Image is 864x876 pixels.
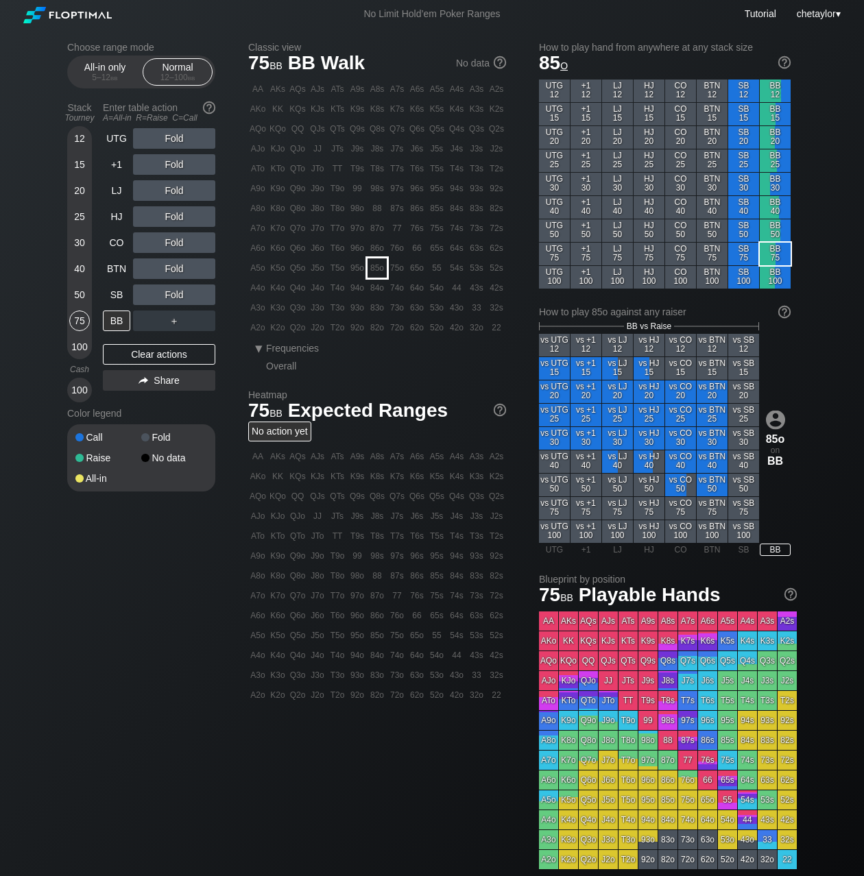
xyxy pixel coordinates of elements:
div: QTo [288,159,307,178]
div: K2s [487,99,506,119]
div: 96o [348,239,367,258]
div: CO 12 [665,80,696,102]
div: UTG 100 [539,266,570,289]
div: LJ [103,180,130,201]
div: +1 15 [571,103,601,125]
div: BTN 30 [697,173,728,195]
div: T6s [407,159,427,178]
div: JTo [308,159,327,178]
span: o [560,57,568,72]
div: LJ 75 [602,243,633,265]
div: K4s [447,99,466,119]
div: 12 – 100 [149,73,206,82]
div: Fold [133,284,215,305]
div: 83o [368,298,387,317]
div: 43s [467,278,486,297]
div: 75s [427,219,446,238]
div: J3o [308,298,327,317]
div: 53s [467,258,486,278]
div: K3o [268,298,287,317]
div: T3o [328,298,347,317]
div: LJ 40 [602,196,633,219]
div: BB 12 [760,80,791,102]
h2: How to play hand from anywhere at any stack size [539,42,791,53]
div: 62s [487,239,506,258]
div: 99 [348,179,367,198]
div: A4s [447,80,466,99]
div: JJ [308,139,327,158]
div: 86s [407,199,427,218]
div: J3s [467,139,486,158]
div: +1 25 [571,149,601,172]
div: ATs [328,80,347,99]
div: 66 [407,239,427,258]
div: BTN 50 [697,219,728,242]
div: T5s [427,159,446,178]
div: A7s [387,80,407,99]
div: UTG 12 [539,80,570,102]
div: ＋ [133,311,215,331]
div: K5s [427,99,446,119]
div: CO 75 [665,243,696,265]
div: 25 [69,206,90,227]
div: 93s [467,179,486,198]
div: SB 12 [728,80,759,102]
div: 84o [368,278,387,297]
div: SB 50 [728,219,759,242]
div: 87s [387,199,407,218]
div: AKs [268,80,287,99]
div: A4o [248,278,267,297]
div: CO 30 [665,173,696,195]
div: 55 [427,258,446,278]
div: K6o [268,239,287,258]
div: AJs [308,80,327,99]
div: +1 40 [571,196,601,219]
div: KQo [268,119,287,138]
div: +1 12 [571,80,601,102]
div: 65o [407,258,427,278]
div: BTN 100 [697,266,728,289]
div: KTo [268,159,287,178]
div: 73o [387,298,407,317]
div: 76s [407,219,427,238]
div: HJ [103,206,130,227]
div: 30 [69,232,90,253]
h2: Classic view [248,42,506,53]
div: HJ 100 [634,266,664,289]
span: chetaylor [797,8,836,19]
div: 76o [387,239,407,258]
div: BB 100 [760,266,791,289]
div: K9s [348,99,367,119]
div: 94s [447,179,466,198]
div: A6o [248,239,267,258]
div: 44 [447,278,466,297]
div: KTs [328,99,347,119]
div: Q3s [467,119,486,138]
div: +1 75 [571,243,601,265]
div: Q9o [288,179,307,198]
div: Q7s [387,119,407,138]
div: 87o [368,219,387,238]
div: 63o [407,298,427,317]
div: 64s [447,239,466,258]
div: 100 [69,337,90,357]
div: 95s [427,179,446,198]
div: K8s [368,99,387,119]
div: UTG 25 [539,149,570,172]
div: Tourney [62,113,97,123]
div: HJ 20 [634,126,664,149]
div: J4s [447,139,466,158]
div: QJs [308,119,327,138]
div: BB 20 [760,126,791,149]
div: QQ [288,119,307,138]
div: 54s [447,258,466,278]
div: J4o [308,278,327,297]
div: Q4o [288,278,307,297]
div: 86o [368,239,387,258]
div: TT [328,159,347,178]
div: SB 30 [728,173,759,195]
div: J5o [308,258,327,278]
div: T2s [487,159,506,178]
img: help.32db89a4.svg [783,587,798,602]
div: A9s [348,80,367,99]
